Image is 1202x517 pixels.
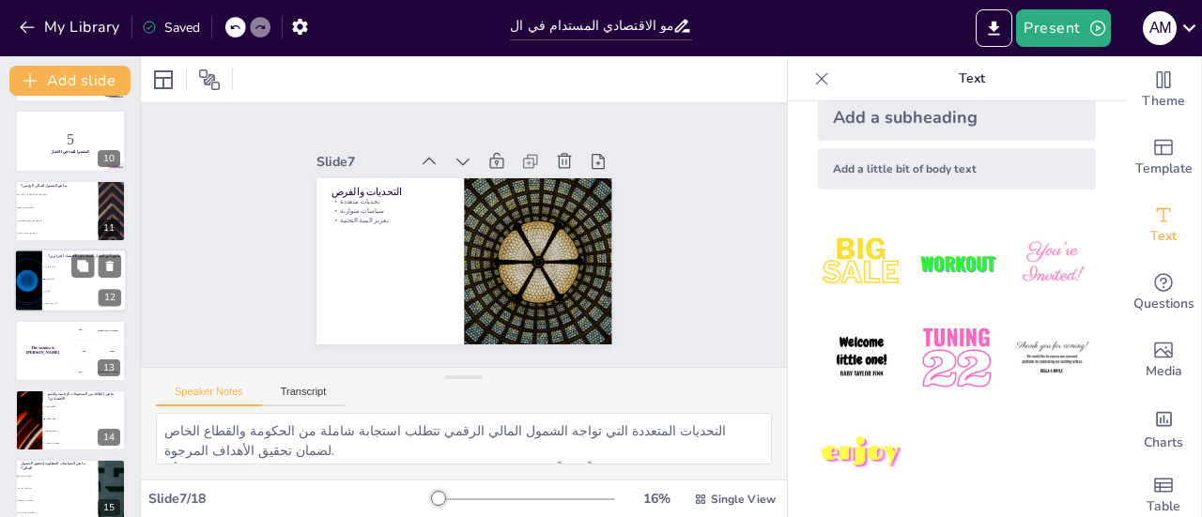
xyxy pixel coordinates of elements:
[1009,220,1096,307] img: 3.jpeg
[433,102,478,218] p: تعزيز البنية التحتية
[45,279,126,281] span: تأثير سلبي
[9,66,131,96] button: Add slide
[70,361,126,382] div: 300
[913,220,1000,307] img: 2.jpeg
[109,349,114,352] div: Jaap
[156,386,262,406] button: Speaker Notes
[818,314,905,402] img: 4.jpeg
[1143,9,1177,47] button: A M
[70,341,126,361] div: 200
[15,389,126,451] div: 14
[142,19,200,37] div: Saved
[976,9,1012,47] button: Export to PowerPoint
[1133,294,1194,314] span: Questions
[1126,124,1201,191] div: Add ready made slides
[1126,327,1201,394] div: Add images, graphics, shapes or video
[21,129,120,149] p: 5
[1146,361,1182,382] span: Media
[1142,91,1185,112] span: Theme
[98,220,120,236] div: 11
[18,488,97,491] span: سياسات صارمة
[70,320,126,341] div: 100
[1147,496,1180,517] span: Table
[441,99,486,215] p: سياسات متوازنة
[18,206,97,209] span: استخدام النقد فقط
[1126,191,1201,259] div: Add text boxes
[48,391,120,402] p: ما هي العلاقة بين المدفوعات الرقمية والنمو الاقتصادي؟
[510,12,671,39] input: Insert title
[18,232,97,235] span: عدم وجود خدمات مالية
[1143,11,1177,45] div: A M
[837,56,1107,101] p: Text
[46,406,125,409] span: علاقة إيجابية
[18,476,97,479] span: سياسات متوازنة
[818,220,905,307] img: 1.jpeg
[148,65,178,95] div: Layout
[48,253,121,259] p: ما هو تأثير أسعار النفط على الاقتصاد الجزائري؟
[98,499,120,516] div: 15
[21,183,93,189] p: ما هو الشمول المالي الرقمي؟
[18,220,97,222] span: الاعتماد على البنوك التقليدية
[15,180,126,242] div: 11
[634,490,679,508] div: 16 %
[451,97,496,212] p: تحديات متعددة
[52,149,90,153] strong: استعدوا للبدء في الاختبار!
[818,148,1096,190] div: Add a little bit of body text
[1144,433,1183,453] span: Charts
[45,266,126,268] span: تأثير إيجابي
[98,429,120,446] div: 14
[1126,259,1201,327] div: Get real-time input from your audience
[262,386,346,406] button: Transcript
[1135,159,1193,179] span: Template
[21,461,93,471] p: ما هي السياسات المطلوبة لتحقيق الشمول المالي؟
[98,150,120,167] div: 10
[18,193,97,196] span: توفير الخدمات المالية عبر الإنترنت
[18,500,97,503] span: سياسات غير فعالة
[818,410,905,497] img: 7.jpeg
[99,255,121,278] button: Delete Slide
[1150,226,1177,247] span: Text
[480,69,526,163] div: Slide 7
[913,314,1000,402] img: 5.jpeg
[15,345,70,355] h4: The winner is [PERSON_NAME]
[45,303,126,306] span: تأثير غير محدد
[98,359,120,376] div: 13
[711,492,776,507] span: Single View
[71,255,94,278] button: Duplicate Slide
[14,249,127,312] div: 12
[156,413,772,464] textarea: التحديات المتعددة التي تواجه الشمول المالي الرقمي تتطلب استجابة شاملة من الحكومة والقطاع الخاص لض...
[46,442,125,445] span: علاقة غير محددة
[46,430,125,433] span: علاقة مستقلة
[99,290,121,307] div: 12
[45,291,126,294] span: لا تأثير
[198,68,221,91] span: Position
[818,94,1096,141] div: Add a subheading
[15,110,126,172] div: 10
[457,93,507,209] p: التحديات والفرص
[18,511,97,514] span: سياسات غير محددة
[1016,9,1110,47] button: Present
[1126,394,1201,462] div: Add charts and graphs
[14,12,128,42] button: My Library
[1009,314,1096,402] img: 6.jpeg
[1126,56,1201,124] div: Change the overall theme
[15,320,126,382] div: 13
[148,490,435,508] div: Slide 7 / 18
[46,418,125,420] span: علاقة سلبية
